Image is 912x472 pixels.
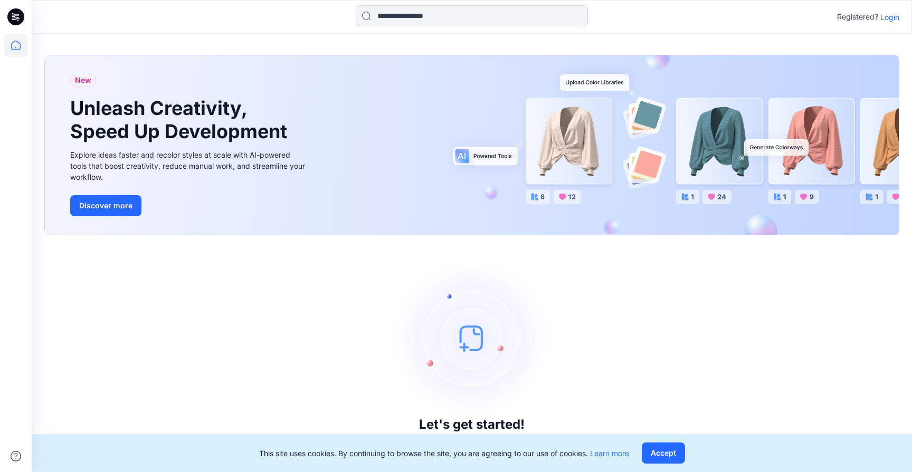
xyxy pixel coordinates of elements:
h3: Let's get started! [419,417,525,432]
button: Discover more [70,195,141,216]
h1: Unleash Creativity, Speed Up Development [70,97,292,142]
div: Explore ideas faster and recolor styles at scale with AI-powered tools that boost creativity, red... [70,149,308,182]
a: Discover more [70,195,308,216]
p: Registered? [837,11,878,23]
p: This site uses cookies. By continuing to browse the site, you are agreeing to our use of cookies. [259,448,629,459]
span: New [75,74,91,86]
img: empty-state-image.svg [393,259,551,417]
p: Login [880,12,899,23]
a: Learn more [590,449,629,458]
button: Accept [642,442,685,464]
